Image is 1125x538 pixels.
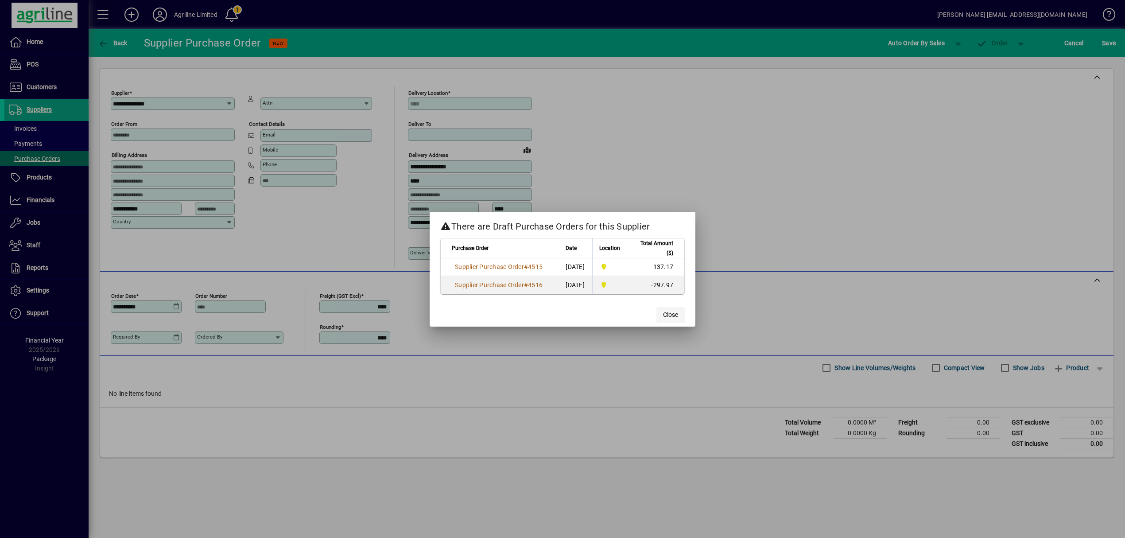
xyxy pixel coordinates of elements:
td: [DATE] [560,276,592,294]
span: # [524,281,528,288]
button: Close [656,307,685,323]
span: Dargaville [598,280,621,290]
span: Date [566,243,577,253]
span: 4516 [528,281,543,288]
td: [DATE] [560,258,592,276]
span: Close [663,310,678,320]
a: Supplier Purchase Order#4515 [452,262,546,272]
td: -297.97 [627,276,684,294]
span: Total Amount ($) [632,238,673,258]
span: 4515 [528,263,543,270]
h2: There are Draft Purchase Orders for this Supplier [430,212,695,238]
span: Location [599,243,620,253]
span: Dargaville [598,262,621,272]
a: Supplier Purchase Order#4516 [452,280,546,290]
span: Purchase Order [452,243,489,253]
span: Supplier Purchase Order [455,281,524,288]
span: # [524,263,528,270]
td: -137.17 [627,258,684,276]
span: Supplier Purchase Order [455,263,524,270]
